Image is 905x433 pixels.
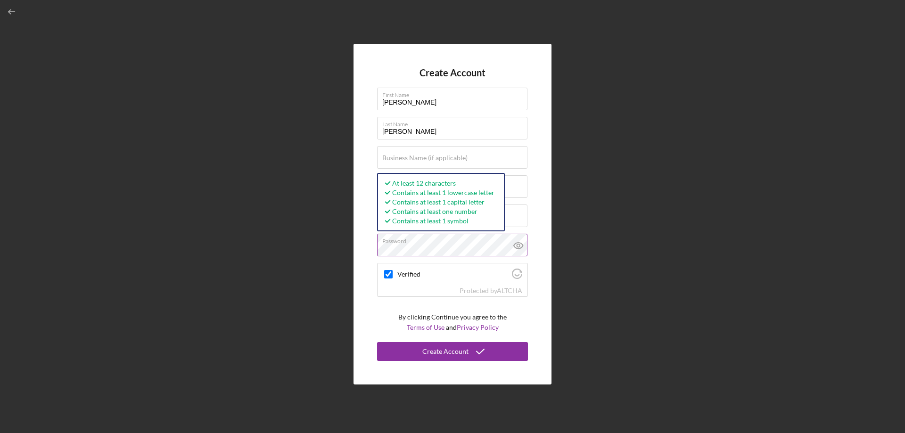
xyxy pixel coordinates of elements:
label: Password [382,234,527,245]
label: Last Name [382,117,527,128]
a: Privacy Policy [457,323,499,331]
div: Protected by [460,287,522,294]
label: Business Name (if applicable) [382,154,468,162]
div: Contains at least one number [383,207,494,216]
a: Terms of Use [407,323,444,331]
a: Visit Altcha.org [497,286,522,294]
div: At least 12 characters [383,179,494,188]
h4: Create Account [420,67,485,78]
label: Verified [397,270,509,278]
div: Create Account [422,342,469,361]
div: Contains at least 1 symbol [383,216,494,226]
div: Contains at least 1 capital letter [383,197,494,207]
p: By clicking Continue you agree to the and [398,312,507,333]
div: Contains at least 1 lowercase letter [383,188,494,197]
label: First Name [382,88,527,98]
button: Create Account [377,342,528,361]
a: Visit Altcha.org [512,272,522,280]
